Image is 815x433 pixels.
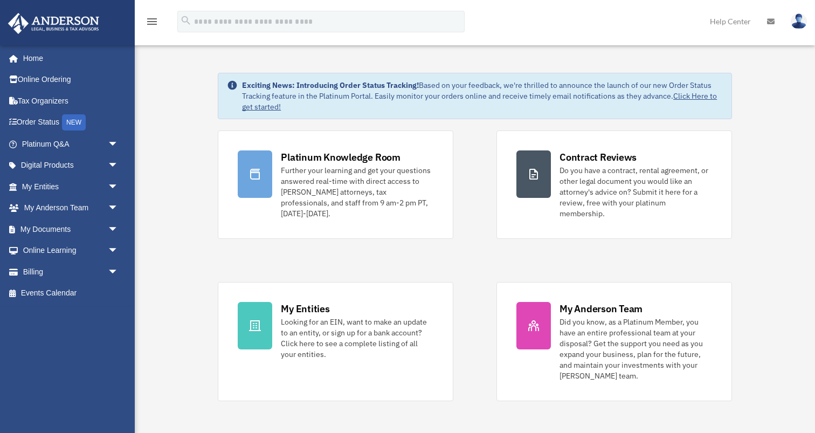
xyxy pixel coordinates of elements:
[281,317,433,360] div: Looking for an EIN, want to make an update to an entity, or sign up for a bank account? Click her...
[108,133,129,155] span: arrow_drop_down
[8,133,135,155] a: Platinum Q&Aarrow_drop_down
[496,282,732,401] a: My Anderson Team Did you know, as a Platinum Member, you have an entire professional team at your...
[281,150,400,164] div: Platinum Knowledge Room
[108,176,129,198] span: arrow_drop_down
[560,317,712,381] div: Did you know, as a Platinum Member, you have an entire professional team at your disposal? Get th...
[218,282,453,401] a: My Entities Looking for an EIN, want to make an update to an entity, or sign up for a bank accoun...
[8,218,135,240] a: My Documentsarrow_drop_down
[108,218,129,240] span: arrow_drop_down
[560,165,712,219] div: Do you have a contract, rental agreement, or other legal document you would like an attorney's ad...
[108,197,129,219] span: arrow_drop_down
[496,130,732,239] a: Contract Reviews Do you have a contract, rental agreement, or other legal document you would like...
[8,155,135,176] a: Digital Productsarrow_drop_down
[62,114,86,130] div: NEW
[8,47,129,69] a: Home
[281,165,433,219] div: Further your learning and get your questions answered real-time with direct access to [PERSON_NAM...
[108,240,129,262] span: arrow_drop_down
[146,15,158,28] i: menu
[8,283,135,304] a: Events Calendar
[791,13,807,29] img: User Pic
[8,176,135,197] a: My Entitiesarrow_drop_down
[5,13,102,34] img: Anderson Advisors Platinum Portal
[242,80,419,90] strong: Exciting News: Introducing Order Status Tracking!
[242,91,717,112] a: Click Here to get started!
[8,197,135,219] a: My Anderson Teamarrow_drop_down
[8,90,135,112] a: Tax Organizers
[560,150,637,164] div: Contract Reviews
[8,261,135,283] a: Billingarrow_drop_down
[281,302,329,315] div: My Entities
[242,80,723,112] div: Based on your feedback, we're thrilled to announce the launch of our new Order Status Tracking fe...
[560,302,643,315] div: My Anderson Team
[8,112,135,134] a: Order StatusNEW
[146,19,158,28] a: menu
[8,240,135,262] a: Online Learningarrow_drop_down
[108,261,129,283] span: arrow_drop_down
[108,155,129,177] span: arrow_drop_down
[218,130,453,239] a: Platinum Knowledge Room Further your learning and get your questions answered real-time with dire...
[8,69,135,91] a: Online Ordering
[180,15,192,26] i: search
